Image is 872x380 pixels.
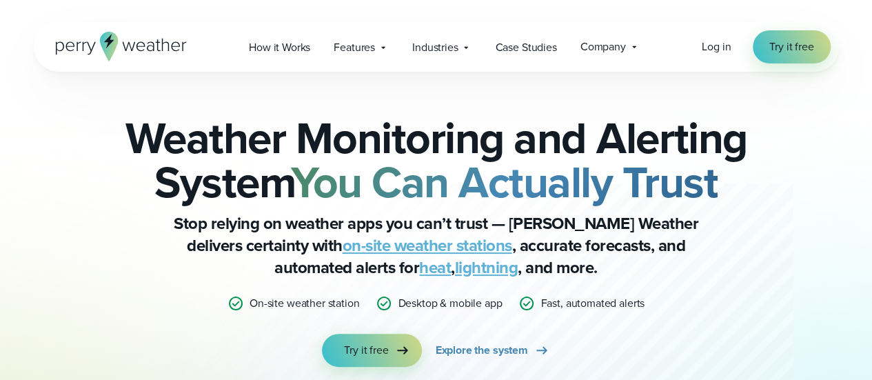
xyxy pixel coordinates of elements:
a: Explore the system [436,334,550,367]
span: Try it free [769,39,813,55]
a: Try it free [753,30,830,63]
p: Fast, automated alerts [540,295,645,312]
span: Log in [702,39,731,54]
a: heat [419,255,451,280]
a: Case Studies [483,33,568,61]
span: Industries [412,39,458,56]
span: Company [580,39,626,55]
span: How it Works [249,39,310,56]
a: on-site weather stations [343,233,512,258]
h2: Weather Monitoring and Alerting System [103,116,770,204]
span: Try it free [344,342,388,359]
a: How it Works [237,33,322,61]
p: Desktop & mobile app [398,295,502,312]
p: Stop relying on weather apps you can’t trust — [PERSON_NAME] Weather delivers certainty with , ac... [161,212,712,279]
p: On-site weather station [250,295,359,312]
strong: You Can Actually Trust [291,150,718,214]
a: Log in [702,39,731,55]
span: Case Studies [495,39,556,56]
span: Features [334,39,375,56]
span: Explore the system [436,342,528,359]
a: lightning [455,255,518,280]
a: Try it free [322,334,421,367]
